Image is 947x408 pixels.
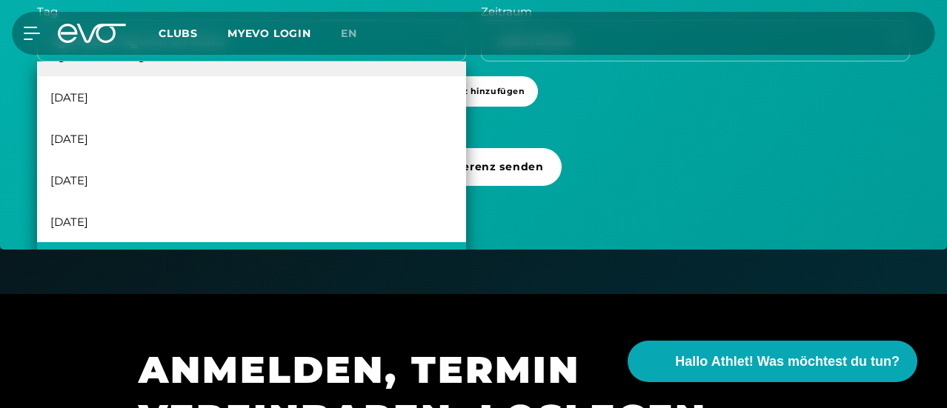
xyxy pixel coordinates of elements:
a: Clubs [159,26,227,40]
div: [DATE] [37,242,466,284]
span: Terminpräferenz senden [397,159,543,175]
span: Clubs [159,27,198,40]
div: [DATE] [37,159,466,201]
div: [DATE] [37,76,466,118]
span: + Präferenz hinzufügen [416,85,525,98]
button: Hallo Athlet! Was möchtest du tun? [628,341,917,382]
a: MYEVO LOGIN [227,27,311,40]
span: Hallo Athlet! Was möchtest du tun? [675,352,900,372]
span: en [341,27,357,40]
div: [DATE] [37,201,466,242]
a: en [341,25,375,42]
a: Terminpräferenz senden [379,148,567,213]
a: +Präferenz hinzufügen [403,76,545,133]
div: [DATE] [37,118,466,159]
